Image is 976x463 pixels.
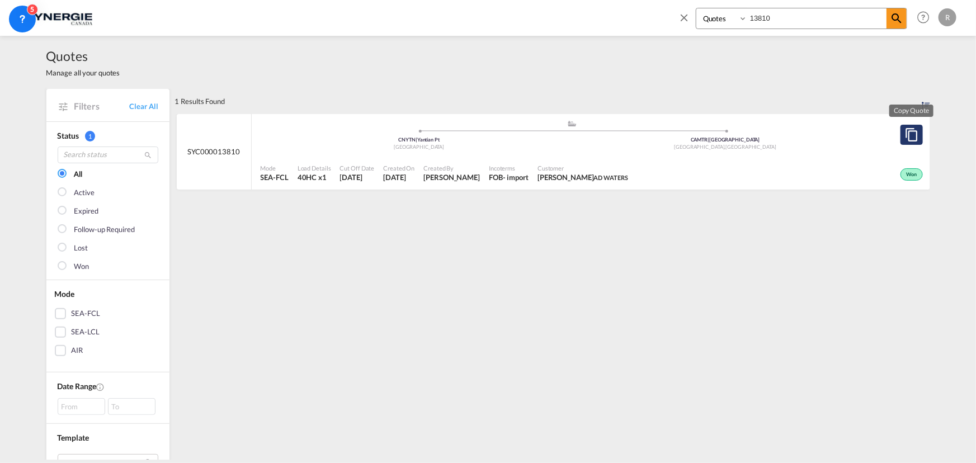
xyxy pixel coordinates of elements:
span: SYC000013810 [187,147,240,157]
div: Won [900,168,923,181]
div: Active [74,187,95,199]
span: Created By [423,164,480,172]
div: FOB [489,172,503,182]
md-icon: Created On [96,382,105,391]
span: AD WATERS [594,174,628,181]
span: Help [914,8,933,27]
span: icon-close [678,8,696,35]
md-icon: icon-magnify [890,12,903,25]
img: 1f56c880d42311ef80fc7dca854c8e59.png [17,5,92,30]
span: Filters [74,100,130,112]
div: To [108,398,155,415]
div: FOB import [489,172,529,182]
div: SEA-LCL [72,327,100,338]
span: [GEOGRAPHIC_DATA] [394,144,444,150]
div: Status 1 [58,130,158,141]
span: Status [58,131,79,140]
span: Load Details [298,164,331,172]
span: Mode [261,164,289,172]
md-tooltip: Copy Quote [889,105,933,117]
div: AIR [72,345,83,356]
span: Incoterms [489,164,529,172]
div: Won [74,261,89,272]
span: icon-magnify [887,8,907,29]
span: | [708,136,709,143]
span: Date Range [58,381,96,391]
md-icon: icon-close [678,11,690,23]
div: Help [914,8,939,28]
span: Manage all your quotes [46,68,120,78]
div: SEA-FCL [72,308,100,319]
span: [GEOGRAPHIC_DATA] [726,144,776,150]
span: Created On [383,164,414,172]
span: Customer [537,164,628,172]
span: 5 Aug 2025 [340,172,375,182]
md-icon: icon-magnify [144,151,153,159]
button: Copy Quote [900,125,923,145]
div: R [939,8,956,26]
div: SYC000013810 assets/icons/custom/ship-fill.svgassets/icons/custom/roll-o-plane.svgOriginYantian P... [177,114,930,190]
span: Mode [55,289,75,299]
md-checkbox: SEA-LCL [55,327,161,338]
span: Cut Off Date [340,164,375,172]
span: 1 [85,131,95,141]
span: | [416,136,417,143]
span: CNYTN Yantian Pt [399,136,440,143]
div: From [58,398,105,415]
md-icon: assets/icons/custom/ship-fill.svg [565,121,579,126]
div: Sort by: Created On [922,89,930,114]
md-checkbox: SEA-FCL [55,308,161,319]
div: All [74,169,83,180]
span: Quotes [46,47,120,65]
span: CAMTR [GEOGRAPHIC_DATA] [691,136,760,143]
div: Follow-up Required [74,224,135,235]
span: 40HC x 1 [298,172,331,182]
a: Clear All [129,101,158,111]
span: SEA-FCL [261,172,289,182]
span: From To [58,398,158,415]
div: Lost [74,243,88,254]
div: 1 Results Found [175,89,225,114]
div: Expired [74,206,98,217]
span: Won [907,171,920,179]
input: Enter Quotation Number [747,8,887,28]
md-icon: assets/icons/custom/copyQuote.svg [905,128,918,141]
div: - import [503,172,529,182]
span: [GEOGRAPHIC_DATA] [674,144,725,150]
span: Rosa Ho [423,172,480,182]
span: 5 Aug 2025 [383,172,414,182]
md-checkbox: AIR [55,345,161,356]
input: Search status [58,147,158,163]
span: , [725,144,726,150]
span: Template [58,433,89,442]
span: Laura Cuciurean AD WATERS [537,172,628,182]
